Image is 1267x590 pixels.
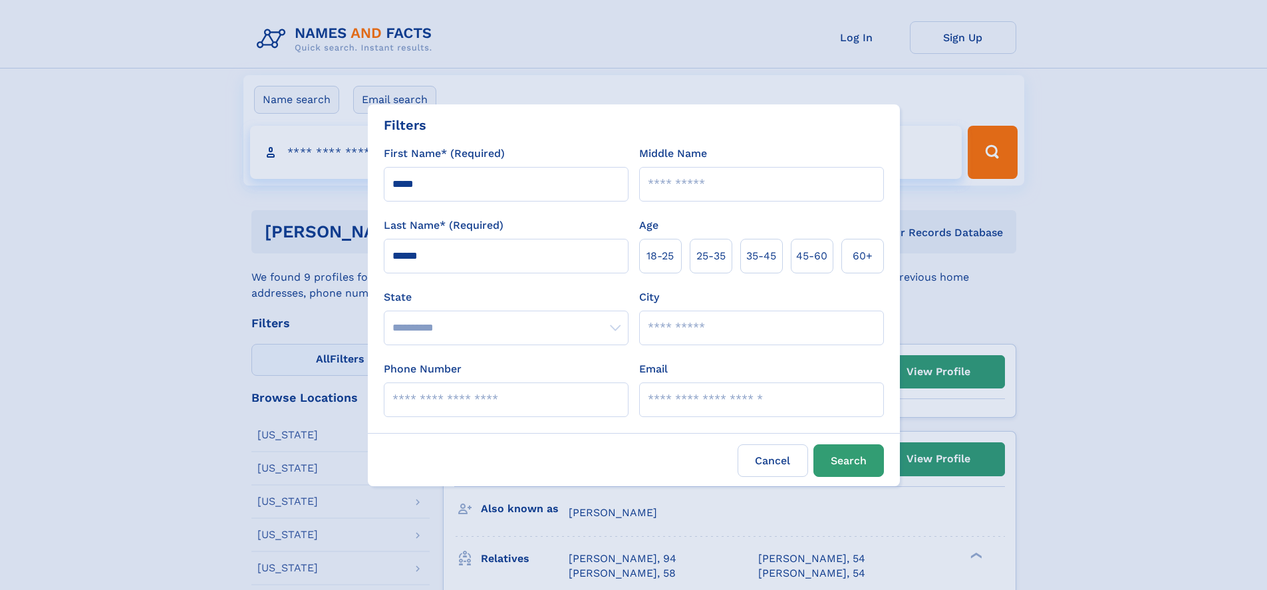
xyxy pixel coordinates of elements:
[853,248,873,264] span: 60+
[384,115,426,135] div: Filters
[639,218,658,233] label: Age
[384,218,503,233] label: Last Name* (Required)
[738,444,808,477] label: Cancel
[639,361,668,377] label: Email
[639,146,707,162] label: Middle Name
[696,248,726,264] span: 25‑35
[646,248,674,264] span: 18‑25
[384,146,505,162] label: First Name* (Required)
[384,361,462,377] label: Phone Number
[384,289,629,305] label: State
[746,248,776,264] span: 35‑45
[639,289,659,305] label: City
[796,248,827,264] span: 45‑60
[813,444,884,477] button: Search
